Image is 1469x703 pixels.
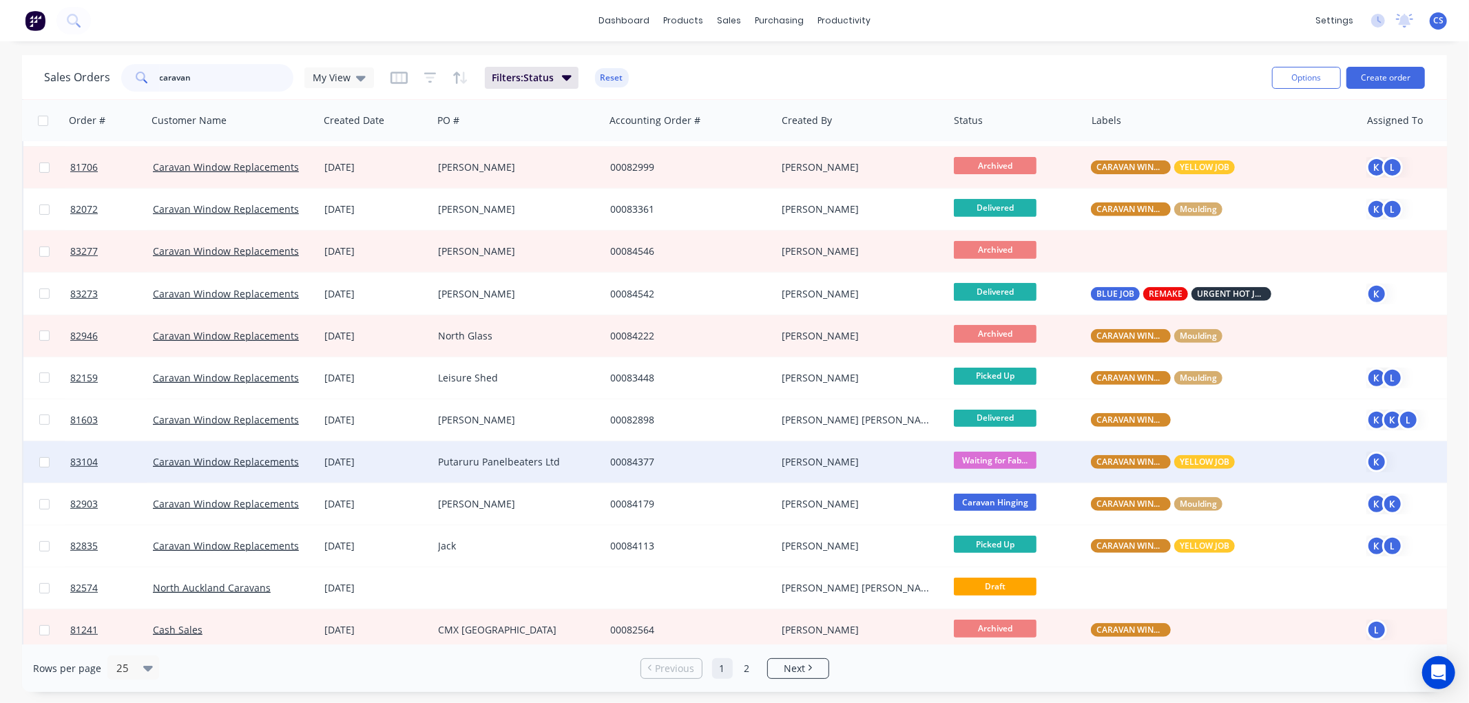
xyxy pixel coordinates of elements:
a: 82159 [70,357,153,399]
span: Moulding [1180,497,1217,511]
button: BLUE JOBREMAKEURGENT HOT JOB!!!! [1091,287,1271,301]
span: CARAVAN WINDOW [1096,539,1165,553]
div: [PERSON_NAME] [782,539,935,553]
div: [PERSON_NAME] [782,455,935,469]
span: CARAVAN WINDOW [1096,371,1165,385]
div: Accounting Order # [610,114,700,127]
div: K [1366,536,1387,556]
button: Options [1272,67,1341,89]
div: 00082898 [610,413,763,427]
a: dashboard [592,10,656,31]
button: KL [1366,536,1403,556]
div: L [1382,199,1403,220]
div: North Glass [438,329,591,343]
span: Caravan Hinging [954,494,1036,511]
div: [PERSON_NAME] [782,497,935,511]
button: CARAVAN WINDOWMoulding [1091,202,1222,216]
span: YELLOW JOB [1180,455,1229,469]
div: [DATE] [324,539,427,553]
div: [PERSON_NAME] [PERSON_NAME] [782,581,935,595]
button: CARAVAN WINDOWYELLOW JOB [1091,160,1235,174]
div: Labels [1092,114,1121,127]
a: Caravan Window Replacements [153,244,299,258]
a: Caravan Window Replacements [153,539,299,552]
a: 82072 [70,189,153,230]
button: K [1366,452,1387,472]
span: URGENT HOT JOB!!!! [1197,287,1266,301]
div: [DATE] [324,287,427,301]
div: [DATE] [324,244,427,258]
span: BLUE JOB [1096,287,1134,301]
a: Caravan Window Replacements [153,160,299,174]
span: Waiting for Fab... [954,452,1036,469]
a: 82903 [70,483,153,525]
button: CARAVAN WINDOW [1091,623,1171,637]
span: Archived [954,157,1036,174]
span: Moulding [1180,329,1217,343]
span: CARAVAN WINDOW [1096,497,1165,511]
button: KL [1366,368,1403,388]
button: L [1366,620,1387,640]
div: [DATE] [324,371,427,385]
button: CARAVAN WINDOW [1091,413,1171,427]
div: [PERSON_NAME] [438,160,591,174]
div: 00084546 [610,244,763,258]
div: products [656,10,710,31]
div: purchasing [748,10,811,31]
div: Open Intercom Messenger [1422,656,1455,689]
span: 83104 [70,455,98,469]
div: K [1366,199,1387,220]
span: Delivered [954,283,1036,300]
div: [DATE] [324,160,427,174]
button: Filters:Status [485,67,579,89]
a: Cash Sales [153,623,202,636]
div: Jack [438,539,591,553]
a: North Auckland Caravans [153,581,271,594]
span: Previous [655,662,694,675]
div: L [1382,536,1403,556]
div: [PERSON_NAME] [782,623,935,637]
span: CS [1433,14,1444,27]
div: sales [710,10,748,31]
span: Draft [954,578,1036,595]
a: Page 1 is your current page [712,658,733,679]
div: 00082999 [610,160,763,174]
div: 00084113 [610,539,763,553]
span: Rows per page [33,662,101,675]
span: 83277 [70,244,98,258]
div: [PERSON_NAME] [438,287,591,301]
div: 00082564 [610,623,763,637]
div: [PERSON_NAME] [438,244,591,258]
a: 82835 [70,525,153,567]
div: settings [1309,10,1360,31]
div: [PERSON_NAME] [782,202,935,216]
button: K [1366,284,1387,304]
div: K [1366,157,1387,178]
span: CARAVAN WINDOW [1096,329,1165,343]
a: Caravan Window Replacements [153,329,299,342]
button: KK [1366,494,1403,514]
div: Status [954,114,983,127]
span: Archived [954,620,1036,637]
span: CARAVAN WINDOW [1096,455,1165,469]
span: Delivered [954,199,1036,216]
span: 82159 [70,371,98,385]
a: 81706 [70,147,153,188]
div: PO # [437,114,459,127]
span: CARAVAN WINDOW [1096,202,1165,216]
span: Moulding [1180,371,1217,385]
ul: Pagination [635,658,835,679]
button: CARAVAN WINDOWMoulding [1091,329,1222,343]
span: Next [784,662,805,675]
div: Order # [69,114,105,127]
div: [DATE] [324,497,427,511]
span: REMAKE [1149,287,1183,301]
div: 00083361 [610,202,763,216]
div: [DATE] [324,455,427,469]
a: Caravan Window Replacements [153,287,299,300]
div: Customer Name [152,114,227,127]
button: KKL [1366,410,1419,430]
span: Archived [954,241,1036,258]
